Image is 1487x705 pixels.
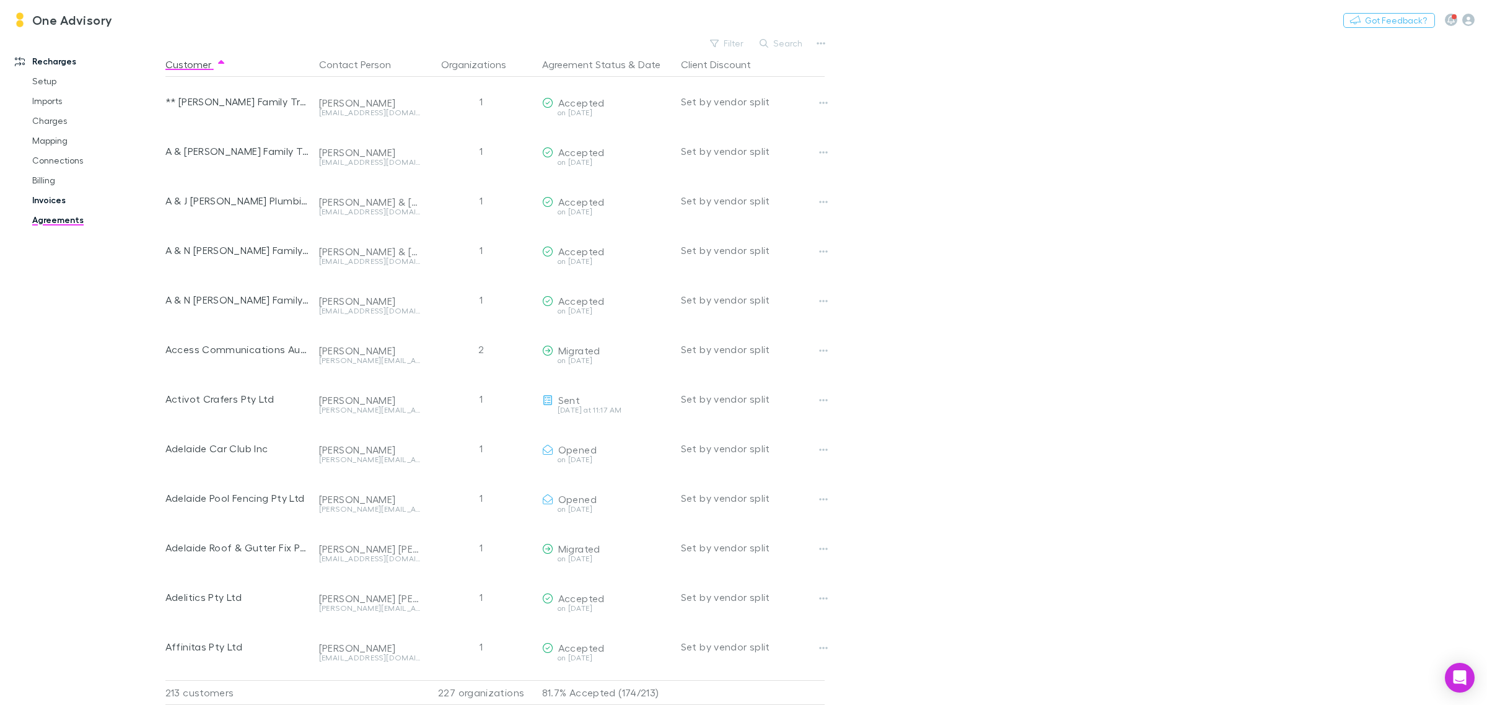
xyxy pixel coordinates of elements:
[542,506,671,513] div: on [DATE]
[165,226,309,275] div: A & N [PERSON_NAME] Family Trust
[1343,13,1435,28] button: Got Feedback?
[681,424,825,473] div: Set by vendor split
[319,208,421,216] div: [EMAIL_ADDRESS][DOMAIN_NAME]
[558,97,605,108] span: Accepted
[681,176,825,226] div: Set by vendor split
[165,473,309,523] div: Adelaide Pool Fencing Pty Ltd
[319,654,421,662] div: [EMAIL_ADDRESS][DOMAIN_NAME]
[319,406,421,414] div: [PERSON_NAME][EMAIL_ADDRESS][DOMAIN_NAME]
[558,642,605,654] span: Accepted
[542,357,671,364] div: on [DATE]
[542,52,671,77] div: &
[542,681,671,704] p: 81.7% Accepted (174/213)
[319,444,421,456] div: [PERSON_NAME]
[681,77,825,126] div: Set by vendor split
[558,196,605,208] span: Accepted
[681,572,825,622] div: Set by vendor split
[20,131,175,151] a: Mapping
[165,325,309,374] div: Access Communications Aust Unit Trust
[319,146,421,159] div: [PERSON_NAME]
[165,680,314,705] div: 213 customers
[165,52,226,77] button: Customer
[319,258,421,265] div: [EMAIL_ADDRESS][DOMAIN_NAME]
[681,374,825,424] div: Set by vendor split
[558,394,580,406] span: Sent
[542,159,671,166] div: on [DATE]
[319,592,421,605] div: [PERSON_NAME] [PERSON_NAME]
[426,424,537,473] div: 1
[319,97,421,109] div: [PERSON_NAME]
[12,12,27,27] img: One Advisory's Logo
[638,52,660,77] button: Date
[319,456,421,463] div: [PERSON_NAME][EMAIL_ADDRESS][PERSON_NAME][DOMAIN_NAME]
[426,126,537,176] div: 1
[319,506,421,513] div: [PERSON_NAME][EMAIL_ADDRESS][DOMAIN_NAME]
[319,357,421,364] div: [PERSON_NAME][EMAIL_ADDRESS][DOMAIN_NAME]
[165,523,309,572] div: Adelaide Roof & Gutter Fix Pty Ltd
[165,572,309,622] div: Adelitics Pty Ltd
[426,226,537,275] div: 1
[165,424,309,473] div: Adelaide Car Club Inc
[542,406,671,414] div: [DATE] at 11:17 AM
[681,325,825,374] div: Set by vendor split
[426,680,537,705] div: 227 organizations
[319,543,421,555] div: [PERSON_NAME] [PERSON_NAME]
[165,622,309,672] div: Affinitas Pty Ltd
[319,555,421,563] div: [EMAIL_ADDRESS][DOMAIN_NAME]
[20,111,175,131] a: Charges
[426,572,537,622] div: 1
[681,523,825,572] div: Set by vendor split
[319,159,421,166] div: [EMAIL_ADDRESS][DOMAIN_NAME]
[426,275,537,325] div: 1
[319,605,421,612] div: [PERSON_NAME][EMAIL_ADDRESS][PERSON_NAME][DOMAIN_NAME]
[542,258,671,265] div: on [DATE]
[542,605,671,612] div: on [DATE]
[426,473,537,523] div: 1
[319,196,421,208] div: [PERSON_NAME] & [PERSON_NAME] [PERSON_NAME]
[165,176,309,226] div: A & J [PERSON_NAME] Plumbing Pty Ltd
[558,493,597,505] span: Opened
[558,245,605,257] span: Accepted
[681,226,825,275] div: Set by vendor split
[20,151,175,170] a: Connections
[681,52,766,77] button: Client Discount
[426,523,537,572] div: 1
[319,109,421,116] div: [EMAIL_ADDRESS][DOMAIN_NAME]
[165,374,309,424] div: Activot Crafers Pty Ltd
[542,456,671,463] div: on [DATE]
[558,344,600,356] span: Migrated
[753,36,810,51] button: Search
[558,543,600,554] span: Migrated
[681,275,825,325] div: Set by vendor split
[20,91,175,111] a: Imports
[319,493,421,506] div: [PERSON_NAME]
[319,642,421,654] div: [PERSON_NAME]
[542,654,671,662] div: on [DATE]
[426,622,537,672] div: 1
[20,170,175,190] a: Billing
[426,325,537,374] div: 2
[165,77,309,126] div: ** [PERSON_NAME] Family Trust
[441,52,521,77] button: Organizations
[704,36,751,51] button: Filter
[558,295,605,307] span: Accepted
[426,176,537,226] div: 1
[319,295,421,307] div: [PERSON_NAME]
[319,394,421,406] div: [PERSON_NAME]
[681,622,825,672] div: Set by vendor split
[426,77,537,126] div: 1
[5,5,120,35] a: One Advisory
[319,307,421,315] div: [EMAIL_ADDRESS][DOMAIN_NAME]
[1445,663,1475,693] div: Open Intercom Messenger
[319,245,421,258] div: [PERSON_NAME] & [PERSON_NAME] & [PERSON_NAME]
[558,592,605,604] span: Accepted
[20,210,175,230] a: Agreements
[20,190,175,210] a: Invoices
[542,555,671,563] div: on [DATE]
[542,307,671,315] div: on [DATE]
[319,52,406,77] button: Contact Person
[32,12,113,27] h3: One Advisory
[319,344,421,357] div: [PERSON_NAME]
[426,374,537,424] div: 1
[165,126,309,176] div: A & [PERSON_NAME] Family Trust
